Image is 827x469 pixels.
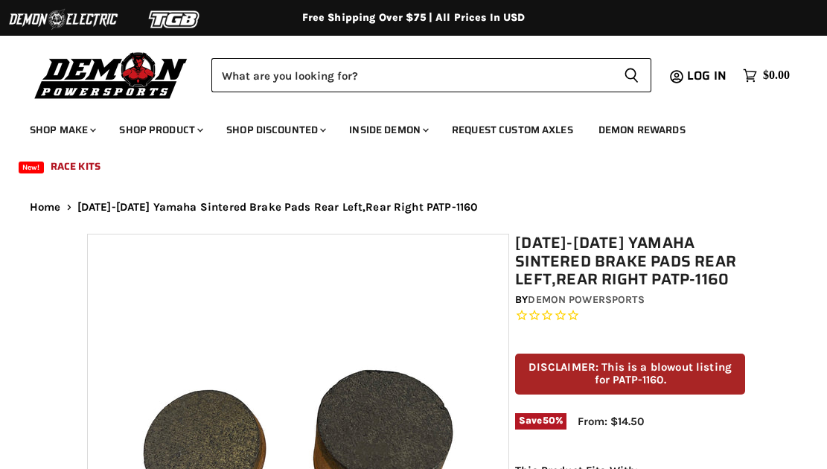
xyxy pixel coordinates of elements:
[77,201,478,214] span: [DATE]-[DATE] Yamaha Sintered Brake Pads Rear Left,Rear Right PATP-1160
[515,234,745,289] h1: [DATE]-[DATE] Yamaha Sintered Brake Pads Rear Left,Rear Right PATP-1160
[763,68,790,83] span: $0.00
[515,413,566,430] span: Save %
[211,58,612,92] input: Search
[441,115,584,145] a: Request Custom Axles
[211,58,651,92] form: Product
[543,415,555,426] span: 50
[19,109,786,182] ul: Main menu
[612,58,651,92] button: Search
[515,354,745,395] p: DISCLAIMER: This is a blowout listing for PATP-1160.
[515,292,745,308] div: by
[30,201,61,214] a: Home
[108,115,212,145] a: Shop Product
[39,151,112,182] a: Race Kits
[338,115,438,145] a: Inside Demon
[19,115,105,145] a: Shop Make
[215,115,335,145] a: Shop Discounted
[680,69,735,83] a: Log in
[7,5,119,33] img: Demon Electric Logo 2
[578,415,644,428] span: From: $14.50
[735,65,797,86] a: $0.00
[515,308,745,324] span: Rated 0.0 out of 5 stars 0 reviews
[119,5,231,33] img: TGB Logo 2
[528,293,644,306] a: Demon Powersports
[587,115,697,145] a: Demon Rewards
[687,66,727,85] span: Log in
[30,48,193,101] img: Demon Powersports
[19,162,44,173] span: New!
